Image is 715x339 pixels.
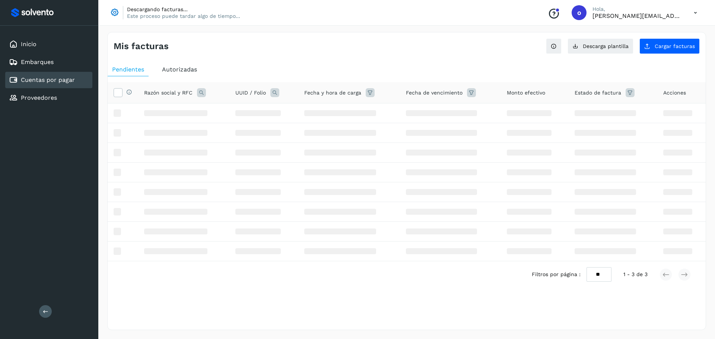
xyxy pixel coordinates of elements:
h4: Mis facturas [114,41,169,52]
span: Fecha y hora de carga [304,89,361,97]
span: Acciones [663,89,686,97]
span: UUID / Folio [235,89,266,97]
span: Razón social y RFC [144,89,193,97]
span: Autorizadas [162,66,197,73]
p: Este proceso puede tardar algo de tiempo... [127,13,240,19]
span: Pendientes [112,66,144,73]
a: Inicio [21,41,36,48]
div: Inicio [5,36,92,52]
span: Monto efectivo [507,89,545,97]
a: Embarques [21,58,54,65]
a: Cuentas por pagar [21,76,75,83]
p: obed.perez@clcsolutions.com.mx [592,12,682,19]
p: Descargando facturas... [127,6,240,13]
span: Descarga plantilla [583,44,629,49]
button: Cargar facturas [639,38,700,54]
span: 1 - 3 de 3 [623,271,648,278]
span: Fecha de vencimiento [406,89,463,97]
span: Filtros por página : [532,271,581,278]
div: Embarques [5,54,92,70]
p: Hola, [592,6,682,12]
button: Descarga plantilla [568,38,633,54]
div: Proveedores [5,90,92,106]
div: Cuentas por pagar [5,72,92,88]
a: Proveedores [21,94,57,101]
span: Cargar facturas [655,44,695,49]
span: Estado de factura [575,89,621,97]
